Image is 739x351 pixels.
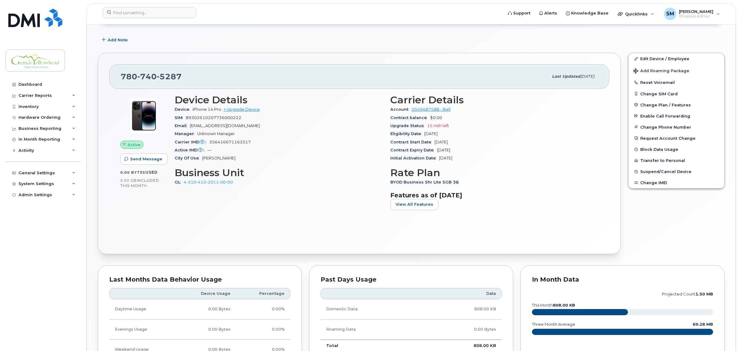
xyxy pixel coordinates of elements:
[390,180,462,184] span: BYOD Business Shr Lite 5GB 36
[430,115,442,120] span: $0.00
[553,303,575,308] tspan: 808.00 KB
[120,170,145,175] span: 0.00 Bytes
[157,72,182,81] span: 5287
[175,167,383,178] h3: Business Unit
[629,64,724,77] button: Add Roaming Package
[629,77,724,88] button: Reset Voicemail
[175,140,209,144] span: Carrier IMEI
[321,299,422,319] td: Domestic Data
[552,74,580,79] span: Last updated
[633,68,689,74] span: Add Roaming Package
[175,115,186,120] span: SIM
[109,320,290,340] tr: Weekdays from 6:00pm to 8:00am
[629,122,724,133] button: Change Phone Number
[390,107,412,112] span: Account
[613,8,658,20] div: Quicklinks
[571,10,608,16] span: Knowledge Base
[109,299,176,319] td: Daytime Usage
[434,140,448,144] span: [DATE]
[396,201,433,207] span: View All Features
[120,178,137,183] span: 5.00 GB
[660,8,724,20] div: Steven Mercer
[197,131,235,136] span: Unknown Manager
[109,277,290,283] div: Last Months Data Behavior Usage
[693,322,713,327] text: 69.28 MB
[390,115,430,120] span: Contract balance
[175,156,202,160] span: City Of Use
[120,154,168,165] button: Send Message
[186,115,241,120] span: 89302610207736000222
[640,114,690,118] span: Enable Call Forwarding
[532,322,575,327] text: three month average
[176,288,236,299] th: Device Usage
[190,123,260,128] span: [EMAIL_ADDRESS][DOMAIN_NAME]
[321,320,422,340] td: Roaming Data
[390,167,599,178] h3: Rate Plan
[108,37,128,43] span: Add Note
[390,140,434,144] span: Contract Start Date
[176,320,236,340] td: 0.00 Bytes
[121,72,182,81] span: 780
[390,94,599,105] h3: Carrier Details
[109,320,176,340] td: Evenings Usage
[209,140,251,144] span: 356416671163317
[175,148,207,152] span: Active IMEI
[98,34,133,45] button: Add Note
[175,131,197,136] span: Manager
[175,180,184,184] span: GL
[439,156,452,160] span: [DATE]
[390,156,439,160] span: Initial Activation Date
[679,9,713,14] span: [PERSON_NAME]
[629,155,724,166] button: Transfer to Personal
[625,11,648,16] span: Quicklinks
[666,10,674,18] span: SM
[390,192,599,199] h3: Features as of [DATE]
[513,10,530,16] span: Support
[695,292,713,296] tspan: 1.50 MB
[422,320,502,340] td: 0.00 Bytes
[580,74,594,79] span: [DATE]
[175,123,190,128] span: Email
[184,180,233,184] a: 4-310-410-2011-00-00
[437,148,450,152] span: [DATE]
[125,97,162,134] img: image20231002-3703462-11aim6e.jpeg
[202,156,235,160] span: [PERSON_NAME]
[629,99,724,110] button: Change Plan / Features
[629,53,724,64] a: Edit Device / Employee
[662,292,713,296] text: projected count
[532,303,575,308] text: this month
[412,107,450,112] a: 0549487588 - Bell
[424,131,438,136] span: [DATE]
[427,123,449,128] span: 15 mth left
[176,299,236,319] td: 0.00 Bytes
[236,320,290,340] td: 0.00%
[390,148,437,152] span: Contract Expiry Date
[236,288,290,299] th: Percentage
[629,110,724,122] button: Enable Call Forwarding
[130,156,162,162] span: Send Message
[137,72,157,81] span: 740
[120,178,159,188] span: included this month
[679,14,713,19] span: Wireless Admin
[562,7,613,19] a: Knowledge Base
[640,102,691,107] span: Change Plan / Features
[127,142,141,148] span: Active
[390,199,438,210] button: View All Features
[390,131,424,136] span: Eligibility Date
[236,299,290,319] td: 0.00%
[422,299,502,319] td: 808.00 KB
[629,133,724,144] button: Request Account Change
[224,107,260,112] a: + Upgrade Device
[640,169,691,174] span: Suspend/Cancel Device
[629,88,724,99] button: Change SIM Card
[175,107,193,112] span: Device
[535,7,562,19] a: Alerts
[544,10,557,16] span: Alerts
[321,277,502,283] div: Past Days Usage
[422,288,502,299] th: Data
[390,123,427,128] span: Upgrade Status
[629,177,724,188] button: Change IMEI
[629,144,724,155] button: Block Data Usage
[103,7,196,18] input: Find something...
[193,107,221,112] span: iPhone 14 Pro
